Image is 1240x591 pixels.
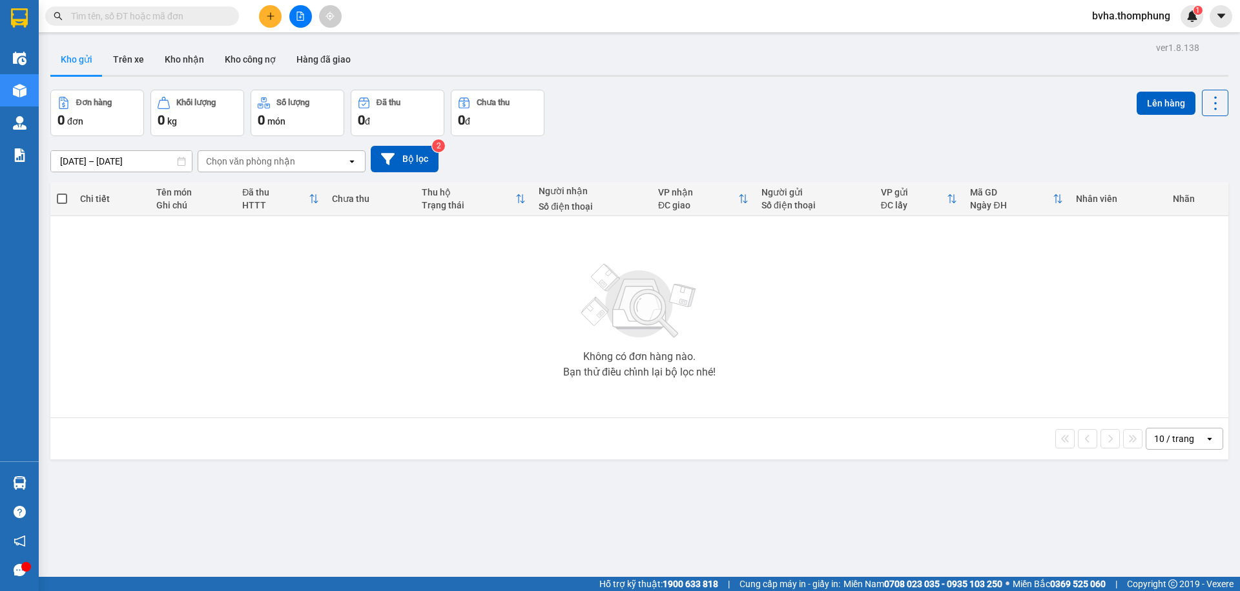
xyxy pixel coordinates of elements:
span: 0 [57,112,65,128]
button: caret-down [1210,5,1232,28]
div: Chưa thu [332,194,409,204]
span: file-add [296,12,305,21]
div: ĐC giao [658,200,738,210]
span: món [267,116,285,126]
th: Toggle SortBy [964,182,1069,216]
button: Hàng đã giao [286,44,361,75]
span: | [728,577,730,591]
div: Đơn hàng [76,98,112,107]
div: Nhãn [1173,194,1222,204]
div: ver 1.8.138 [1156,41,1199,55]
span: 0 [358,112,365,128]
div: Đã thu [377,98,400,107]
span: kg [167,116,177,126]
div: Ghi chú [156,200,229,210]
input: Tìm tên, số ĐT hoặc mã đơn [71,9,223,23]
strong: 1900 633 818 [663,579,718,589]
div: VP gửi [881,187,947,197]
div: Chọn văn phòng nhận [206,155,295,168]
span: đơn [67,116,83,126]
th: Toggle SortBy [236,182,325,216]
span: đ [465,116,470,126]
sup: 2 [432,139,445,152]
span: caret-down [1215,10,1227,22]
div: Nhân viên [1076,194,1159,204]
button: Kho nhận [154,44,214,75]
span: Miền Bắc [1013,577,1106,591]
div: VP nhận [658,187,738,197]
th: Toggle SortBy [415,182,532,216]
span: copyright [1168,579,1177,588]
button: Kho gửi [50,44,103,75]
div: 10 / trang [1154,432,1194,445]
img: warehouse-icon [13,52,26,65]
button: Đã thu0đ [351,90,444,136]
sup: 1 [1193,6,1203,15]
span: search [54,12,63,21]
span: 0 [158,112,165,128]
svg: open [1204,434,1215,444]
span: đ [365,116,370,126]
div: ĐC lấy [881,200,947,210]
button: plus [259,5,282,28]
span: 1 [1195,6,1200,15]
button: file-add [289,5,312,28]
div: HTTT [242,200,309,210]
button: Lên hàng [1137,92,1195,115]
span: aim [325,12,335,21]
span: question-circle [14,506,26,518]
button: Bộ lọc [371,146,439,172]
div: Người gửi [761,187,868,197]
div: Ngày ĐH [970,200,1053,210]
div: Đã thu [242,187,309,197]
span: message [14,564,26,576]
th: Toggle SortBy [874,182,964,216]
div: Bạn thử điều chỉnh lại bộ lọc nhé! [563,367,716,377]
span: Hỗ trợ kỹ thuật: [599,577,718,591]
div: Thu hộ [422,187,515,197]
div: Chưa thu [477,98,510,107]
svg: open [347,156,357,166]
div: Không có đơn hàng nào. [583,352,696,362]
div: Tên món [156,187,229,197]
div: Trạng thái [422,200,515,210]
strong: 0708 023 035 - 0935 103 250 [884,579,1002,589]
span: Miền Nam [843,577,1002,591]
div: Khối lượng [176,98,216,107]
img: warehouse-icon [13,116,26,130]
span: bvha.thomphung [1082,8,1181,24]
button: aim [319,5,342,28]
div: Số điện thoại [761,200,868,210]
span: 0 [258,112,265,128]
strong: 0369 525 060 [1050,579,1106,589]
th: Toggle SortBy [652,182,755,216]
span: 0 [458,112,465,128]
img: svg+xml;base64,PHN2ZyBjbGFzcz0ibGlzdC1wbHVnX19zdmciIHhtbG5zPSJodHRwOi8vd3d3LnczLm9yZy8yMDAwL3N2Zy... [575,256,704,346]
span: plus [266,12,275,21]
div: Mã GD [970,187,1053,197]
span: | [1115,577,1117,591]
div: Số điện thoại [539,201,645,212]
button: Khối lượng0kg [150,90,244,136]
button: Chưa thu0đ [451,90,544,136]
button: Kho công nợ [214,44,286,75]
img: solution-icon [13,148,26,162]
img: warehouse-icon [13,476,26,490]
img: warehouse-icon [13,84,26,97]
span: ⚪️ [1006,581,1009,586]
span: Cung cấp máy in - giấy in: [739,577,840,591]
button: Đơn hàng0đơn [50,90,144,136]
img: icon-new-feature [1186,10,1198,22]
div: Người nhận [539,186,645,196]
img: logo-vxr [11,8,28,28]
div: Chi tiết [80,194,143,204]
div: Số lượng [276,98,309,107]
input: Select a date range. [51,151,192,172]
span: notification [14,535,26,547]
button: Số lượng0món [251,90,344,136]
button: Trên xe [103,44,154,75]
